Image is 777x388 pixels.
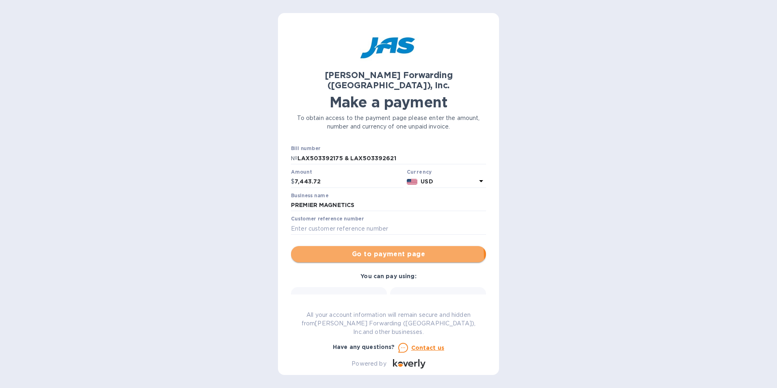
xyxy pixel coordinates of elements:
b: [PERSON_NAME] Forwarding ([GEOGRAPHIC_DATA]), Inc. [325,70,453,90]
img: USD [407,179,418,185]
input: Enter bill number [297,152,486,164]
button: Go to payment page [291,246,486,262]
h1: Make a payment [291,94,486,111]
label: Amount [291,170,312,174]
label: Business name [291,193,328,198]
input: 0.00 [295,176,404,188]
b: Currency [407,169,432,175]
u: Contact us [411,344,445,351]
label: Customer reference number [291,217,364,222]
input: Enter customer reference number [291,222,486,235]
p: To obtain access to the payment page please enter the amount, number and currency of one unpaid i... [291,114,486,131]
b: USD [421,178,433,185]
b: Have any questions? [333,344,395,350]
input: Enter business name [291,199,486,211]
span: Go to payment page [297,249,480,259]
p: Powered by [352,360,386,368]
b: You can pay using: [360,273,416,279]
p: № [291,154,297,163]
p: $ [291,177,295,186]
label: Bill number [291,146,320,151]
p: All your account information will remain secure and hidden from [PERSON_NAME] Forwarding ([GEOGRA... [291,311,486,336]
